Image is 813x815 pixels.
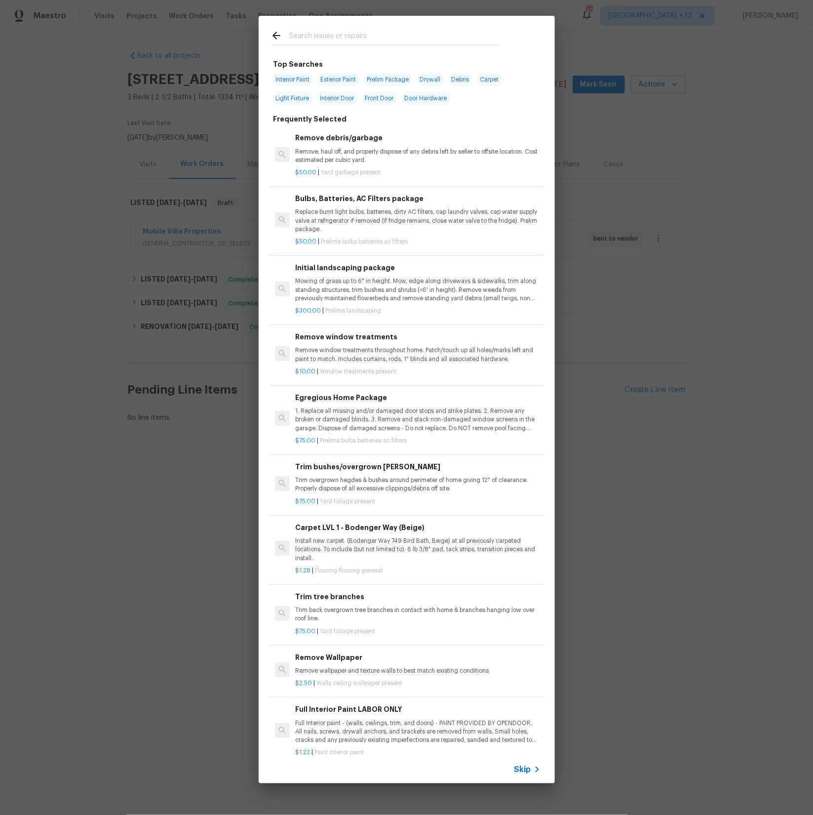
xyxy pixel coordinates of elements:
p: Remove, haul off, and properly dispose of any debris left by seller to offsite location. Cost est... [295,148,540,164]
span: Prelims landscaping [325,308,381,314]
p: Trim overgrown hegdes & bushes around perimeter of home giving 12" of clearance. Properly dispose... [295,476,540,493]
span: Interior Door [317,91,357,105]
span: Drywall [417,73,444,86]
p: | [295,307,540,315]
p: Full Interior paint - (walls, ceilings, trim, and doors) - PAINT PROVIDED BY OPENDOOR. All nails,... [295,719,540,744]
h6: Bulbs, Batteries, AC Filters package [295,193,540,204]
p: | [295,679,540,688]
h6: Egregious Home Package [295,392,540,403]
span: Door Hardware [402,91,450,105]
span: Prelim Package [364,73,412,86]
span: Yard garbage present [321,169,381,175]
p: Remove window treatments throughout home. Patch/touch up all holes/marks left and paint to match.... [295,346,540,363]
p: | [295,748,540,757]
p: | [295,567,540,575]
span: Window treatments present [320,368,396,374]
span: $1.28 [295,568,310,573]
span: Flooring flooring general [315,568,383,573]
p: | [295,168,540,177]
span: $75.00 [295,628,315,634]
span: $1.22 [295,749,310,755]
span: Exterior Paint [318,73,359,86]
p: Trim back overgrown tree branches in contact with home & branches hanging low over roof line. [295,606,540,623]
span: $300.00 [295,308,321,314]
h6: Frequently Selected [273,114,347,124]
p: Replace burnt light bulbs, batteries, dirty AC filters, cap laundry valves, cap water supply valv... [295,208,540,233]
span: $50.00 [295,169,316,175]
span: $50.00 [295,239,316,244]
span: Skip [514,765,531,774]
h6: Trim tree branches [295,591,540,602]
span: Front Door [362,91,397,105]
h6: Initial landscaping package [295,262,540,273]
span: Prelims bulbs batteries ac filters [321,239,408,244]
span: Prelims bulbs batteries ac filters [320,438,407,444]
p: | [295,497,540,506]
p: Mowing of grass up to 6" in height. Mow, edge along driveways & sidewalks, trim along standing st... [295,277,540,302]
p: | [295,437,540,445]
span: Carpet [477,73,502,86]
p: Remove wallpaper and texture walls to best match existing conditions [295,667,540,675]
span: Walls ceiling wallpaper present [316,680,402,686]
h6: Remove debris/garbage [295,132,540,143]
p: | [295,367,540,376]
span: $75.00 [295,438,315,444]
h6: Full Interior Paint LABOR ONLY [295,704,540,715]
p: | [295,627,540,636]
h6: Remove window treatments [295,331,540,342]
span: Yard foilage present [320,628,375,634]
span: $75.00 [295,498,315,504]
h6: Trim bushes/overgrown [PERSON_NAME] [295,461,540,472]
h6: Carpet LVL 1 - Bodenger Way (Beige) [295,522,540,533]
input: Search issues or repairs [289,30,499,44]
span: Paint interior paint [314,749,364,755]
span: Light Fixture [273,91,312,105]
span: Debris [449,73,472,86]
p: Install new carpet. (Bodenger Way 749 Bird Bath, Beige) at all previously carpeted locations. To ... [295,537,540,562]
span: $10.00 [295,368,315,374]
p: | [295,238,540,246]
p: 1. Replace all missing and/or damaged door stops and strike plates. 2. Remove any broken or damag... [295,407,540,432]
span: $2.50 [295,680,312,686]
h6: Remove Wallpaper [295,652,540,663]
span: Interior Paint [273,73,313,86]
h6: Top Searches [273,59,323,70]
span: Yard foilage present [320,498,375,504]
